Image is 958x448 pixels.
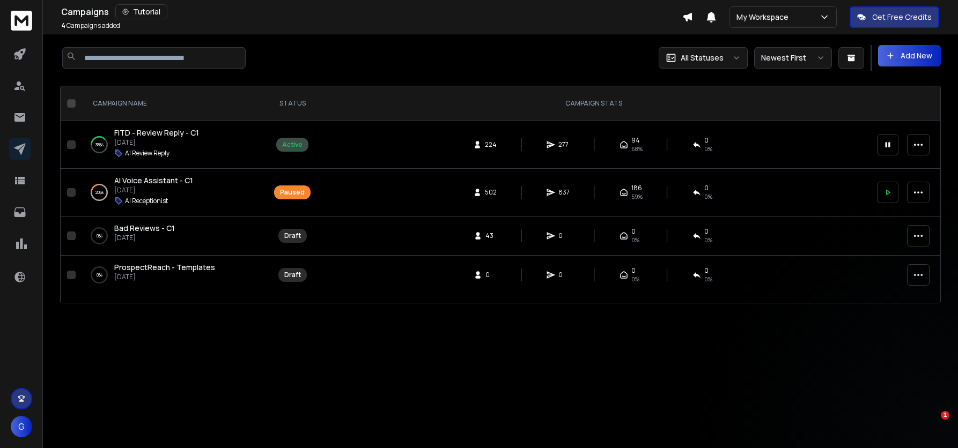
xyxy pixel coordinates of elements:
span: 186 [631,184,642,192]
button: G [11,416,32,437]
span: 0 [631,266,636,275]
th: CAMPAIGN STATS [317,86,871,121]
span: 277 [558,140,569,149]
span: 0 [704,266,709,275]
a: Bad Reviews - C1 [114,223,175,234]
div: Paused [280,188,305,197]
div: Campaigns [61,4,682,19]
p: My Workspace [736,12,793,23]
span: 0% [631,275,639,283]
td: 38%FITD - Review Reply - C1[DATE]AI Review Reply [80,121,268,169]
span: 0 [558,232,569,240]
span: 0 [485,271,496,279]
p: Get Free Credits [872,12,932,23]
span: 0% [704,236,712,244]
span: Bad Reviews - C1 [114,223,175,233]
span: 0 % [704,145,712,153]
span: 43 [485,232,496,240]
div: Draft [284,271,301,279]
a: FITD - Review Reply - C1 [114,128,199,138]
button: Add New [878,45,941,66]
span: 0% [631,236,639,244]
span: 59 % [631,192,643,201]
span: 0 [558,271,569,279]
span: 0 % [704,192,712,201]
span: 0 [704,136,709,145]
span: 0 [704,184,709,192]
a: ProspectReach - Templates [114,262,215,273]
div: Draft [284,232,301,240]
span: 0 [704,227,709,236]
span: 0 [631,227,636,236]
p: [DATE] [114,138,199,147]
td: 0%Bad Reviews - C1[DATE] [80,216,268,256]
span: 502 [485,188,497,197]
p: [DATE] [114,273,215,281]
p: [DATE] [114,234,175,242]
a: AI Voice Assistant - C1 [114,175,193,186]
iframe: Intercom live chat [919,411,945,437]
span: 94 [631,136,640,145]
div: Active [282,140,303,149]
p: 38 % [95,139,104,150]
p: 20 % [95,187,104,198]
button: Get Free Credits [850,6,939,28]
button: Newest First [754,47,832,69]
p: All Statuses [681,53,724,63]
p: AI Review Reply [125,149,170,158]
td: 0%ProspectReach - Templates[DATE] [80,256,268,295]
span: 1 [941,411,949,420]
span: 68 % [631,145,643,153]
p: 0 % [97,230,102,241]
span: 224 [485,140,497,149]
td: 20%AI Voice Assistant - C1[DATE]AI Receptionist [80,169,268,216]
p: Campaigns added [61,21,120,30]
p: AI Receptionist [125,197,168,205]
p: [DATE] [114,186,193,195]
span: 4 [61,21,65,30]
span: 837 [558,188,570,197]
p: 0 % [97,270,102,280]
button: Tutorial [115,4,167,19]
th: CAMPAIGN NAME [80,86,268,121]
span: 0% [704,275,712,283]
th: STATUS [268,86,317,121]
